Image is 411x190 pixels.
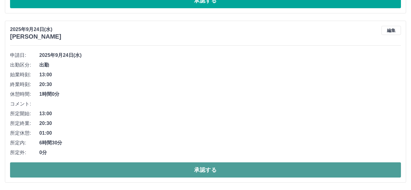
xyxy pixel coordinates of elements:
[39,149,401,156] span: 0分
[10,52,39,59] span: 申請日:
[10,26,61,33] p: 2025年9月24日(水)
[10,61,39,69] span: 出勤区分:
[39,110,401,117] span: 13:00
[10,130,39,137] span: 所定休憩:
[10,120,39,127] span: 所定終業:
[10,91,39,98] span: 休憩時間:
[10,100,39,108] span: コメント:
[39,139,401,147] span: 6時間30分
[10,110,39,117] span: 所定開始:
[10,139,39,147] span: 所定内:
[10,149,39,156] span: 所定外:
[39,81,401,88] span: 20:30
[39,52,401,59] span: 2025年9月24日(水)
[39,91,401,98] span: 1時間0分
[39,130,401,137] span: 01:00
[10,162,401,178] button: 承認する
[39,71,401,78] span: 13:00
[10,33,61,40] h3: [PERSON_NAME]
[10,81,39,88] span: 終業時刻:
[381,26,401,35] button: 編集
[39,61,401,69] span: 出勤
[10,71,39,78] span: 始業時刻:
[39,120,401,127] span: 20:30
